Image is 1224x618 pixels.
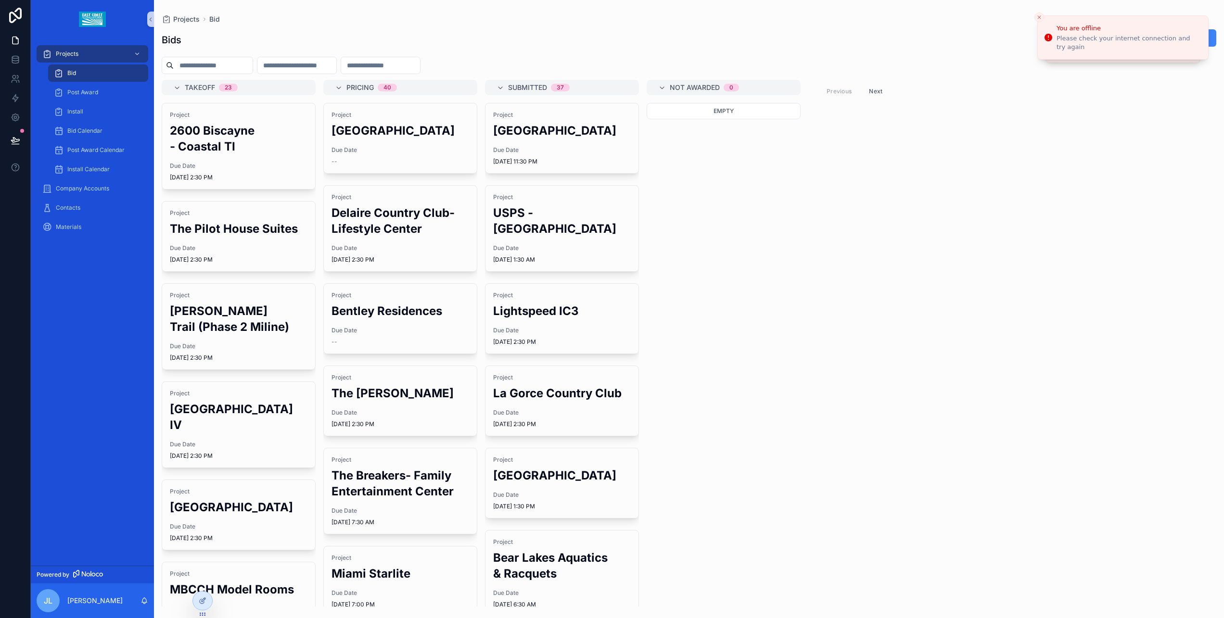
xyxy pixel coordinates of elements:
[209,14,220,24] a: Bid
[170,256,307,264] span: [DATE] 2:30 PM
[493,158,631,165] span: [DATE] 11:30 PM
[67,127,102,135] span: Bid Calendar
[323,546,477,617] a: ProjectMiami StarliteDue Date[DATE] 7:00 PM
[493,256,631,264] span: [DATE] 1:30 AM
[162,14,200,24] a: Projects
[485,283,639,354] a: ProjectLightspeed IC3Due Date[DATE] 2:30 PM
[493,146,631,154] span: Due Date
[493,327,631,334] span: Due Date
[493,374,631,381] span: Project
[67,69,76,77] span: Bid
[331,420,469,428] span: [DATE] 2:30 PM
[331,507,469,515] span: Due Date
[493,385,631,401] h2: La Gorce Country Club
[323,448,477,534] a: ProjectThe Breakers- Family Entertainment CenterDue Date[DATE] 7:30 AM
[493,205,631,237] h2: USPS - [GEOGRAPHIC_DATA]
[331,467,469,499] h2: The Breakers- Family Entertainment Center
[493,420,631,428] span: [DATE] 2:30 PM
[331,193,469,201] span: Project
[331,146,469,154] span: Due Date
[173,14,200,24] span: Projects
[493,467,631,483] h2: [GEOGRAPHIC_DATA]
[508,83,547,92] span: Submitted
[485,530,639,617] a: ProjectBear Lakes Aquatics & RacquetsDue Date[DATE] 6:30 AM
[331,123,469,139] h2: [GEOGRAPHIC_DATA]
[729,84,733,91] div: 0
[493,550,631,581] h2: Bear Lakes Aquatics & Racquets
[170,605,307,613] span: Due Date
[170,342,307,350] span: Due Date
[323,185,477,272] a: ProjectDelaire Country Club- Lifestyle CenterDue Date[DATE] 2:30 PM
[79,12,105,27] img: App logo
[493,538,631,546] span: Project
[56,185,109,192] span: Company Accounts
[331,256,469,264] span: [DATE] 2:30 PM
[557,84,564,91] div: 37
[170,390,307,397] span: Project
[48,64,148,82] a: Bid
[331,409,469,416] span: Due Date
[493,193,631,201] span: Project
[67,146,125,154] span: Post Award Calendar
[31,38,154,248] div: scrollable content
[485,103,639,174] a: Project[GEOGRAPHIC_DATA]Due Date[DATE] 11:30 PM
[323,103,477,174] a: Project[GEOGRAPHIC_DATA]Due Date--
[1057,24,1200,33] div: You are offline
[493,338,631,346] span: [DATE] 2:30 PM
[331,518,469,526] span: [DATE] 7:30 AM
[493,409,631,416] span: Due Date
[67,165,110,173] span: Install Calendar
[383,84,391,91] div: 40
[331,566,469,581] h2: Miami Starlite
[862,84,889,99] button: Next
[162,103,316,189] a: Project2600 Biscayne - Coastal TIDue Date[DATE] 2:30 PM
[331,205,469,237] h2: Delaire Country Club- Lifestyle Center
[170,401,307,433] h2: [GEOGRAPHIC_DATA] IV
[714,107,734,114] span: Empty
[170,488,307,495] span: Project
[331,291,469,299] span: Project
[323,366,477,436] a: ProjectThe [PERSON_NAME]Due Date[DATE] 2:30 PM
[170,303,307,335] h2: [PERSON_NAME] Trail (Phase 2 Miline)
[170,174,307,181] span: [DATE] 2:30 PM
[331,244,469,252] span: Due Date
[1057,34,1200,51] div: Please check your internet connection and try again
[185,83,215,92] span: Takeoff
[162,201,316,272] a: ProjectThe Pilot House SuitesDue Date[DATE] 2:30 PM
[225,84,232,91] div: 23
[493,303,631,319] h2: Lightspeed IC3
[493,503,631,510] span: [DATE] 1:30 PM
[170,534,307,542] span: [DATE] 2:30 PM
[67,108,83,115] span: Install
[37,45,148,63] a: Projects
[485,366,639,436] a: ProjectLa Gorce Country ClubDue Date[DATE] 2:30 PM
[170,570,307,578] span: Project
[485,448,639,518] a: Project[GEOGRAPHIC_DATA]Due Date[DATE] 1:30 PM
[670,83,720,92] span: Not Awarded
[48,103,148,120] a: Install
[37,199,148,216] a: Contacts
[331,327,469,334] span: Due Date
[485,185,639,272] a: ProjectUSPS - [GEOGRAPHIC_DATA]Due Date[DATE] 1:30 AM
[331,456,469,464] span: Project
[48,122,148,139] a: Bid Calendar
[48,141,148,159] a: Post Award Calendar
[44,595,52,606] span: JL
[56,223,81,231] span: Materials
[323,283,477,354] a: ProjectBentley ResidencesDue Date--
[67,596,123,605] p: [PERSON_NAME]
[493,491,631,499] span: Due Date
[331,554,469,562] span: Project
[493,244,631,252] span: Due Date
[162,33,181,47] h1: Bids
[1034,13,1044,22] button: Close toast
[170,244,307,252] span: Due Date
[37,218,148,236] a: Materials
[56,204,80,212] span: Contacts
[493,601,631,608] span: [DATE] 6:30 AM
[162,479,316,550] a: Project[GEOGRAPHIC_DATA]Due Date[DATE] 2:30 PM
[331,303,469,319] h2: Bentley Residences
[31,566,154,583] a: Powered by
[170,441,307,448] span: Due Date
[170,209,307,217] span: Project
